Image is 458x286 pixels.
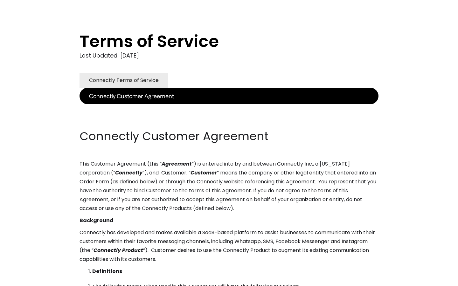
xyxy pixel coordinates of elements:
[191,169,217,176] em: Customer
[80,228,378,264] p: Connectly has developed and makes available a SaaS-based platform to assist businesses to communi...
[92,268,122,275] strong: Definitions
[115,169,142,176] em: Connectly
[94,247,143,254] em: Connectly Product
[162,160,192,167] em: Agreement
[80,128,378,144] h2: Connectly Customer Agreement
[80,217,114,224] strong: Background
[80,104,378,113] p: ‍
[80,51,378,60] div: Last Updated: [DATE]
[6,274,38,284] aside: Language selected: English
[89,76,159,85] div: Connectly Terms of Service
[80,116,378,125] p: ‍
[80,32,353,51] h1: Terms of Service
[13,275,38,284] ul: Language list
[89,92,174,100] div: Connectly Customer Agreement
[80,160,378,213] p: This Customer Agreement (this “ ”) is entered into by and between Connectly Inc., a [US_STATE] co...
